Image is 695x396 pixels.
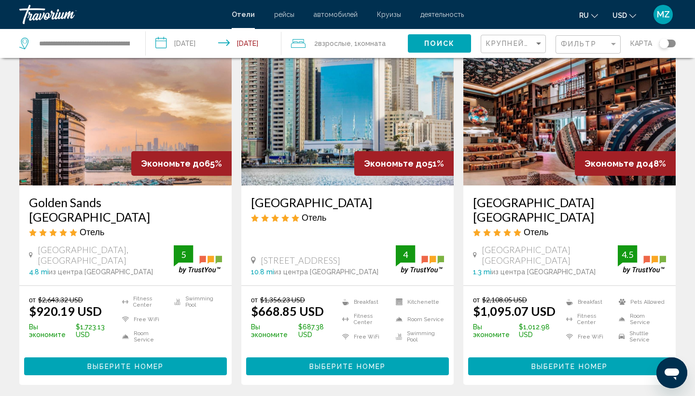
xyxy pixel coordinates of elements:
span: Вы экономите [251,323,296,339]
span: Вы экономите [29,323,73,339]
img: trustyou-badge.svg [618,245,666,274]
a: Выберите номер [24,360,227,370]
button: Выберите номер [468,357,671,375]
li: Room Service [614,313,666,325]
button: Filter [556,35,621,55]
span: из центра [GEOGRAPHIC_DATA] [274,268,378,276]
a: [GEOGRAPHIC_DATA] [GEOGRAPHIC_DATA] [473,195,666,224]
span: Выберите номер [87,363,164,370]
mat-select: Sort by [486,40,543,48]
span: [STREET_ADDRESS] [261,255,340,266]
button: Выберите номер [246,357,449,375]
li: Fitness Center [117,296,170,308]
a: Круизы [377,11,401,18]
a: Golden Sands [GEOGRAPHIC_DATA] [29,195,222,224]
img: Hotel image [463,31,676,185]
span: Экономьте до [364,158,428,169]
button: Change currency [612,8,636,22]
del: $2,108.05 USD [482,296,527,304]
li: Room Service [391,313,444,325]
p: $687.38 USD [251,323,337,339]
span: [GEOGRAPHIC_DATA], [GEOGRAPHIC_DATA] [38,244,174,266]
span: деятельность [420,11,464,18]
span: 2 [314,37,351,50]
span: от [29,296,36,304]
iframe: Кнопка запуска окна обмена сообщениями [656,357,687,388]
span: [GEOGRAPHIC_DATA] [GEOGRAPHIC_DATA] [482,244,618,266]
div: 4 [396,249,415,260]
span: Отель [524,226,548,237]
img: Hotel image [19,31,232,185]
div: 65% [131,151,232,176]
li: Swimming Pool [169,296,222,308]
img: Hotel image [241,31,454,185]
button: Check-in date: Feb 4, 2026 Check-out date: Feb 11, 2026 [146,29,282,58]
span: из центра [GEOGRAPHIC_DATA] [49,268,153,276]
span: Взрослые [318,40,351,47]
div: 5 star Hotel [29,226,222,237]
span: от [473,296,480,304]
a: [GEOGRAPHIC_DATA] [251,195,444,210]
button: Toggle map [652,39,676,48]
li: Kitchenette [391,296,444,308]
p: $1,723.13 USD [29,323,117,339]
span: Отель [302,212,326,223]
del: $2,643.32 USD [38,296,83,304]
span: 4.8 mi [29,268,49,276]
div: 48% [575,151,676,176]
span: Крупнейшие сбережения [486,40,601,47]
a: Выберите номер [468,360,671,370]
div: 4.5 [618,249,637,260]
li: Free WiFi [337,330,390,343]
li: Room Service [117,330,170,343]
span: автомобилей [314,11,358,18]
img: trustyou-badge.svg [396,245,444,274]
span: 1.3 mi [473,268,491,276]
li: Free WiFi [117,313,170,325]
span: Вы экономите [473,323,516,339]
img: trustyou-badge.svg [174,245,222,274]
ins: $668.85 USD [251,304,324,318]
span: Комната [358,40,386,47]
li: Free WiFi [561,330,613,343]
div: 51% [354,151,454,176]
li: Shuttle Service [614,330,666,343]
ins: $1,095.07 USD [473,304,556,318]
button: Change language [579,8,598,22]
button: Travelers: 2 adults, 0 children [281,29,408,58]
span: Выберите номер [531,363,608,370]
a: Travorium [19,5,222,24]
li: Fitness Center [337,313,390,325]
span: ru [579,12,589,19]
button: Поиск [408,34,471,52]
p: $1,012.98 USD [473,323,561,339]
span: из центра [GEOGRAPHIC_DATA] [491,268,596,276]
li: Breakfast [561,296,613,308]
div: 5 star Hotel [473,226,666,237]
span: MZ [657,10,670,19]
del: $1,356.23 USD [260,296,305,304]
span: 10.8 mi [251,268,274,276]
span: Экономьте до [584,158,648,169]
a: рейсы [274,11,294,18]
div: 5 [174,249,193,260]
span: Поиск [424,40,455,48]
a: Отели [232,11,255,18]
li: Breakfast [337,296,390,308]
span: от [251,296,258,304]
span: USD [612,12,627,19]
li: Swimming Pool [391,330,444,343]
button: User Menu [651,4,676,25]
span: Отель [80,226,104,237]
a: Выберите номер [246,360,449,370]
span: карта [630,37,652,50]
